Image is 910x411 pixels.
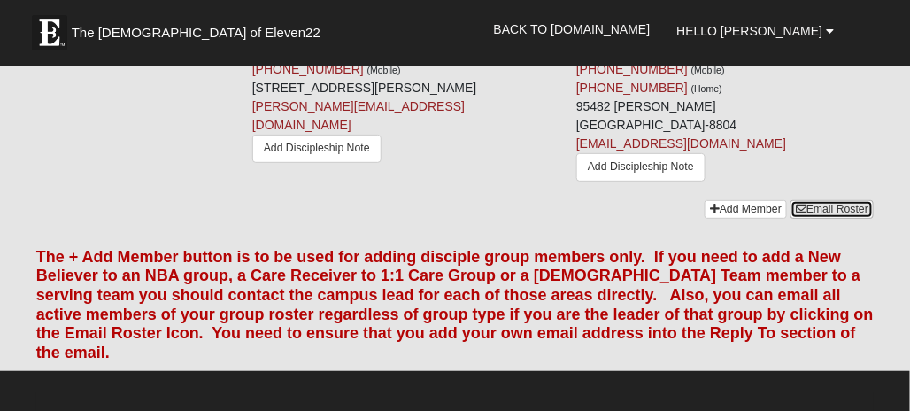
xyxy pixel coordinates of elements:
[663,9,847,53] a: Hello [PERSON_NAME]
[23,6,377,50] a: The [DEMOGRAPHIC_DATA] of Eleven22
[576,42,874,187] div: 95482 [PERSON_NAME][GEOGRAPHIC_DATA]-8804
[252,42,550,168] div: [STREET_ADDRESS][PERSON_NAME]
[576,81,688,95] a: [PHONE_NUMBER]
[691,65,725,75] small: (Mobile)
[576,136,786,151] a: [EMAIL_ADDRESS][DOMAIN_NAME]
[691,83,722,94] small: (Home)
[36,248,874,361] font: The + Add Member button is to be used for adding disciple group members only. If you need to add ...
[367,65,401,75] small: (Mobile)
[790,200,874,219] a: Email Roster
[72,24,320,42] span: The [DEMOGRAPHIC_DATA] of Eleven22
[676,24,822,38] span: Hello [PERSON_NAME]
[481,7,664,51] a: Back to [DOMAIN_NAME]
[252,99,465,132] a: [PERSON_NAME][EMAIL_ADDRESS][DOMAIN_NAME]
[252,135,382,162] a: Add Discipleship Note
[705,200,787,219] a: Add Member
[252,62,364,76] a: [PHONE_NUMBER]
[32,15,67,50] img: Eleven22 logo
[576,62,688,76] a: [PHONE_NUMBER]
[576,153,706,181] a: Add Discipleship Note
